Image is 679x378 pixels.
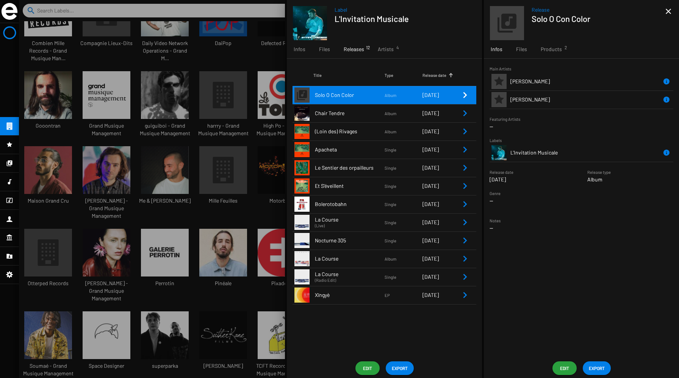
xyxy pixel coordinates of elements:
[460,91,469,100] mat-icon: Remove Reference
[422,164,439,171] span: [DATE]
[490,218,501,223] small: Notes
[294,215,310,230] img: cover20200403-6821-a6l149.jpeg
[315,128,385,135] span: (Loin des) Rivages
[510,78,550,84] span: [PERSON_NAME]
[313,72,322,79] div: Title
[294,287,310,303] img: cover20200217-27792-1o98td8.jpeg
[385,293,390,298] span: EP
[294,142,310,157] img: ARTWORK-DIGIT-%28LOIN-DES%29-RIVAGES_0.jpg
[385,147,396,152] span: Single
[335,6,468,14] span: Label
[385,93,396,98] span: Album
[422,237,439,244] span: [DATE]
[422,219,439,225] span: [DATE]
[335,14,462,23] h1: L'Invitation Musicale
[490,66,511,71] small: Main Artists
[294,233,310,248] img: cover20200225-8279-1lcej5y.jpeg
[589,361,605,375] span: EXPORT
[422,110,439,116] span: [DATE]
[392,361,408,375] span: EXPORT
[587,170,611,175] small: Release type
[385,72,422,79] div: Type
[385,275,396,280] span: Single
[460,236,469,245] mat-icon: Remove Reference
[490,176,513,183] p: [DATE]
[422,273,439,280] span: [DATE]
[315,200,385,208] span: Bolerotobahn
[313,72,385,79] div: Title
[315,291,385,299] span: Xīngyè
[344,45,364,53] span: Releases
[422,146,439,153] span: [DATE]
[490,138,502,143] small: Labels
[385,72,393,79] div: Type
[460,145,469,154] mat-icon: Remove Reference
[510,149,558,156] span: L'Invitation Musicale
[294,251,310,266] img: 514TRHoOKWL-_SL1200_.jpg
[378,45,394,53] span: Artists
[583,361,611,375] button: EXPORT
[460,254,469,263] mat-icon: Remove Reference
[460,291,469,300] mat-icon: Remove Reference
[422,128,439,134] span: [DATE]
[664,7,673,16] mat-icon: close
[422,183,439,189] span: [DATE]
[490,197,501,205] p: --
[315,164,385,172] span: Le Sentier des orpailleurs
[490,191,501,196] small: Genre
[491,45,502,53] span: Infos
[361,361,374,375] span: Edit
[315,222,385,229] small: (Live)
[532,6,665,14] span: Release
[385,238,396,243] span: Single
[315,109,385,117] span: Chair Tendre
[294,124,310,139] img: ARTWORK-DIGIT-%28LOIN-DES%29-RIVAGES_1.jpg
[422,201,439,207] span: [DATE]
[460,181,469,191] mat-icon: Remove Reference
[460,200,469,209] mat-icon: Remove Reference
[294,178,310,194] img: CADRE-ET-S-EVEILLENT.jpg
[2,3,17,20] img: grand-sigle.svg
[490,117,520,122] small: Featuring Artists
[293,6,327,40] img: Bon-Voyage-Organisation---merci-de-crediter-Lionel-Rigal11.jpg
[422,292,439,298] span: [DATE]
[490,123,673,130] p: --
[422,72,460,79] div: Release date
[385,202,396,207] span: Single
[510,96,550,103] span: [PERSON_NAME]
[315,182,385,190] span: Et S'éveillent
[385,220,396,225] span: Single
[559,361,571,375] span: Edit
[315,216,385,223] span: La Course
[385,256,396,261] span: Album
[490,170,513,175] small: Release date
[294,106,310,121] img: CHAIR-TENDRE-BVO-ARTWORK.jpg
[460,218,469,227] mat-icon: Remove Reference
[386,361,414,375] button: EXPORT
[532,14,659,23] h1: Solo O Con Color
[460,127,469,136] mat-icon: Remove Reference
[294,45,305,53] span: Infos
[491,145,507,160] img: Bon-Voyage-Organisation---merci-de-crediter-Lionel-Rigal11.jpg
[385,166,396,170] span: Single
[319,45,330,53] span: Files
[294,160,310,175] img: BVO_Le-Sentier-des-Orpailleurs_Artwork.jpg
[490,224,673,232] p: --
[315,146,385,153] span: Apacheta
[541,45,562,53] span: Products
[587,176,602,183] span: Album
[422,255,439,262] span: [DATE]
[294,197,310,212] img: cover20201005-28399-1gyqaqf.jpeg
[552,361,577,375] button: Edit
[516,45,527,53] span: Files
[385,129,396,134] span: Album
[315,270,385,278] span: La Course
[460,272,469,281] mat-icon: Remove Reference
[422,92,439,98] span: [DATE]
[315,255,385,262] span: La Course
[422,72,446,79] div: Release date
[385,184,396,189] span: Single
[315,91,385,99] span: Solo O Con Color
[460,163,469,172] mat-icon: Remove Reference
[315,237,385,244] span: Nocturne 305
